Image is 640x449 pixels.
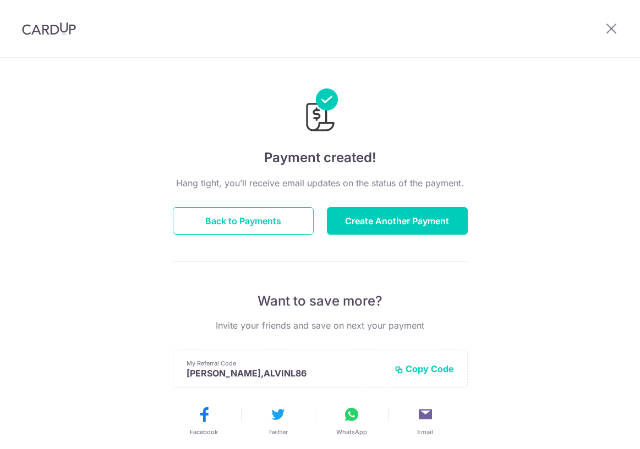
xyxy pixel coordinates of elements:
img: Payments [303,88,338,135]
button: Copy Code [395,363,454,374]
span: Email [417,428,433,436]
h4: Payment created! [173,148,468,168]
button: WhatsApp [319,406,384,436]
button: Back to Payments [173,207,314,235]
p: [PERSON_NAME],ALVINL86 [187,368,386,379]
button: Twitter [245,406,310,436]
button: Email [393,406,458,436]
button: Facebook [172,406,237,436]
img: CardUp [22,22,76,35]
button: Create Another Payment [327,207,468,235]
iframe: Opens a widget where you can find more information [570,416,629,444]
p: My Referral Code [187,359,386,368]
span: Twitter [268,428,288,436]
p: Want to save more? [173,292,468,310]
span: Facebook [190,428,218,436]
span: WhatsApp [336,428,367,436]
p: Invite your friends and save on next your payment [173,319,468,332]
p: Hang tight, you’ll receive email updates on the status of the payment. [173,176,468,190]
